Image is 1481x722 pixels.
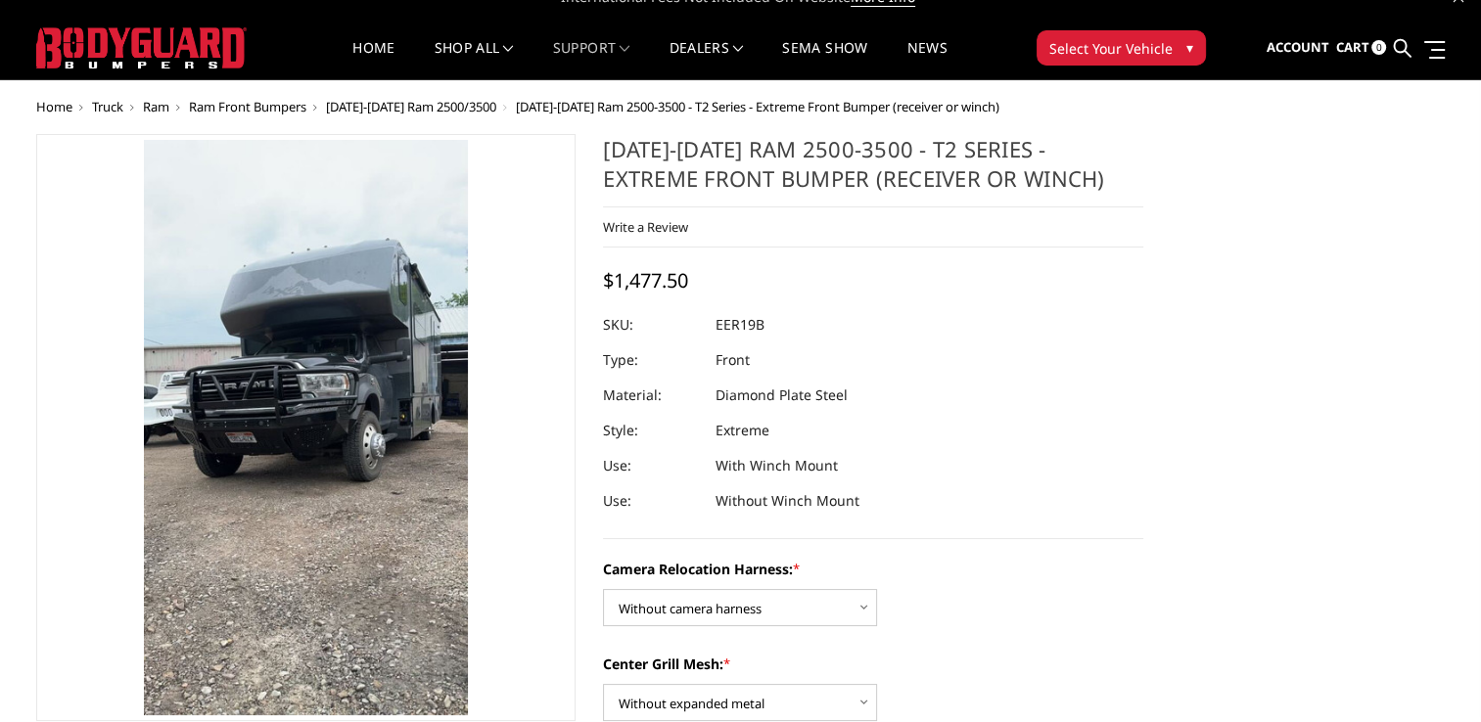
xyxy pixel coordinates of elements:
[553,41,630,79] a: Support
[906,41,947,79] a: News
[1335,22,1386,74] a: Cart 0
[670,41,744,79] a: Dealers
[603,342,701,378] dt: Type:
[92,98,123,115] a: Truck
[36,27,247,68] img: BODYGUARD BUMPERS
[1037,30,1206,66] button: Select Your Vehicle
[603,654,1143,674] label: Center Grill Mesh:
[516,98,999,115] span: [DATE]-[DATE] Ram 2500-3500 - T2 Series - Extreme Front Bumper (receiver or winch)
[603,413,701,448] dt: Style:
[716,307,764,342] dd: EER19B
[603,267,688,293] span: $1,477.50
[36,98,72,115] a: Home
[716,378,848,413] dd: Diamond Plate Steel
[716,342,750,378] dd: Front
[326,98,496,115] a: [DATE]-[DATE] Ram 2500/3500
[603,134,1143,207] h1: [DATE]-[DATE] Ram 2500-3500 - T2 Series - Extreme Front Bumper (receiver or winch)
[143,98,169,115] a: Ram
[603,559,1143,579] label: Camera Relocation Harness:
[603,378,701,413] dt: Material:
[603,483,701,519] dt: Use:
[603,307,701,342] dt: SKU:
[1049,38,1173,59] span: Select Your Vehicle
[1371,40,1386,55] span: 0
[1266,38,1328,56] span: Account
[716,483,859,519] dd: Without Winch Mount
[1383,628,1481,722] iframe: Chat Widget
[1335,38,1368,56] span: Cart
[603,448,701,483] dt: Use:
[36,134,577,721] a: 2019-2026 Ram 2500-3500 - T2 Series - Extreme Front Bumper (receiver or winch)
[189,98,306,115] a: Ram Front Bumpers
[1266,22,1328,74] a: Account
[435,41,514,79] a: shop all
[352,41,394,79] a: Home
[716,448,838,483] dd: With Winch Mount
[716,413,769,448] dd: Extreme
[782,41,867,79] a: SEMA Show
[1186,37,1193,58] span: ▾
[603,218,688,236] a: Write a Review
